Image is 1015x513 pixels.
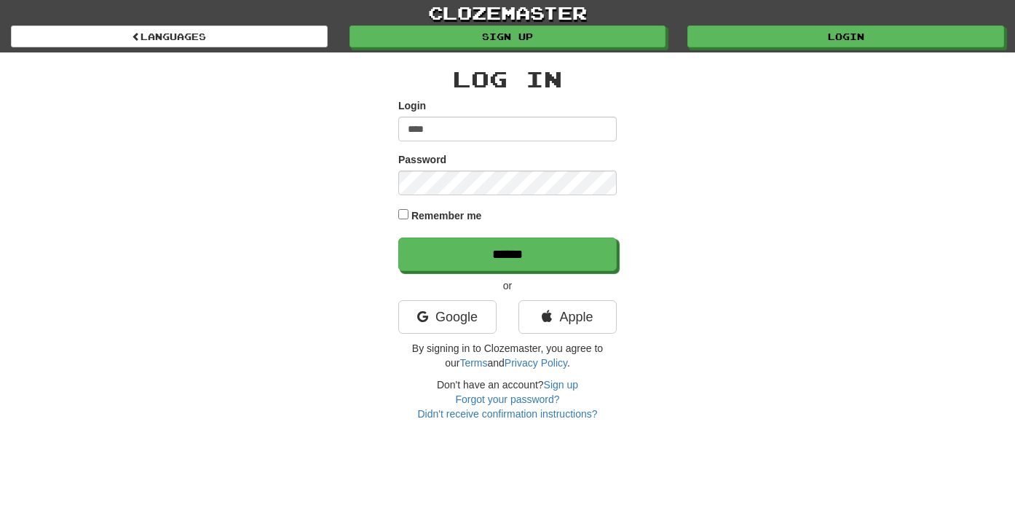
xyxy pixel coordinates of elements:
[417,408,597,420] a: Didn't receive confirmation instructions?
[505,357,567,369] a: Privacy Policy
[398,341,617,370] p: By signing in to Clozemaster, you agree to our and .
[455,393,559,405] a: Forgot your password?
[411,208,482,223] label: Remember me
[11,26,328,47] a: Languages
[459,357,487,369] a: Terms
[398,377,617,421] div: Don't have an account?
[398,98,426,113] label: Login
[398,278,617,293] p: or
[687,26,1004,47] a: Login
[518,300,617,334] a: Apple
[349,26,666,47] a: Sign up
[398,152,446,167] label: Password
[398,300,497,334] a: Google
[398,67,617,91] h2: Log In
[544,379,578,391] a: Sign up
